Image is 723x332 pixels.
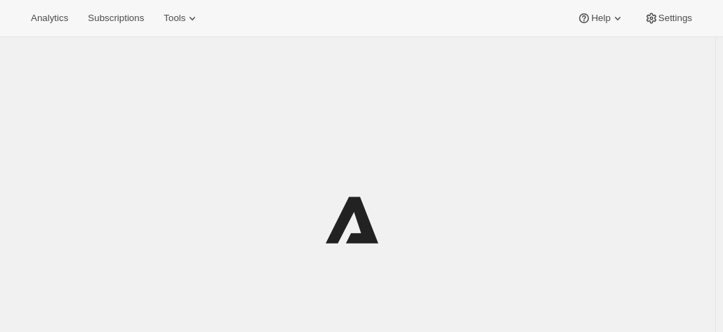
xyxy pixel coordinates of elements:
button: Analytics [22,8,77,28]
button: Subscriptions [79,8,152,28]
span: Subscriptions [88,13,144,24]
button: Settings [636,8,701,28]
span: Analytics [31,13,68,24]
button: Tools [155,8,208,28]
span: Settings [658,13,692,24]
span: Help [591,13,610,24]
span: Tools [164,13,185,24]
button: Help [569,8,632,28]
